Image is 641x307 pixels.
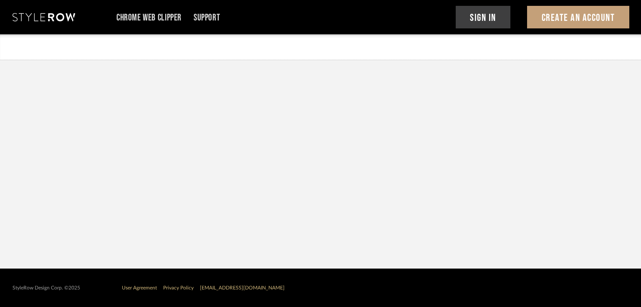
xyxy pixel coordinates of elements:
[122,285,157,290] a: User Agreement
[163,285,194,290] a: Privacy Policy
[116,14,182,21] a: Chrome Web Clipper
[194,14,220,21] a: Support
[13,285,80,291] div: StyleRow Design Corp. ©2025
[527,6,629,28] button: Create An Account
[456,6,511,28] button: Sign In
[200,285,285,290] a: [EMAIL_ADDRESS][DOMAIN_NAME]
